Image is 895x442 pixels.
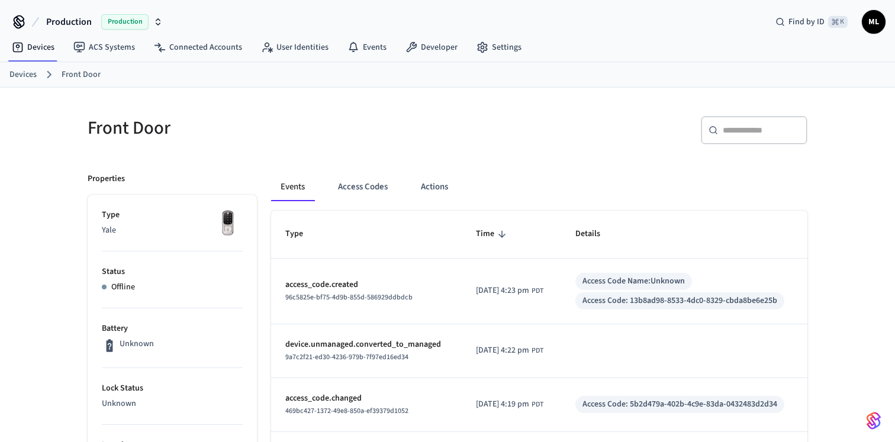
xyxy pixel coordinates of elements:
p: Lock Status [102,382,243,395]
a: ACS Systems [64,37,144,58]
span: [DATE] 4:23 pm [476,285,529,297]
a: Events [338,37,396,58]
img: SeamLogoGradient.69752ec5.svg [867,411,881,430]
span: 9a7c2f21-ed30-4236-979b-7f97ed16ed34 [285,352,408,362]
a: Devices [9,69,37,81]
p: Unknown [120,338,154,350]
span: PDT [532,399,543,410]
span: ⌘ K [828,16,848,28]
div: Find by ID⌘ K [766,11,857,33]
span: PDT [532,346,543,356]
a: Developer [396,37,467,58]
span: Type [285,225,318,243]
img: Yale Assure Touchscreen Wifi Smart Lock, Satin Nickel, Front [213,209,243,238]
span: Find by ID [788,16,825,28]
div: Access Code: 5b2d479a-402b-4c9e-83da-0432483d2d34 [582,398,777,411]
span: Production [46,15,92,29]
span: ML [863,11,884,33]
span: PDT [532,286,543,296]
span: [DATE] 4:22 pm [476,344,529,357]
button: Actions [411,173,458,201]
button: Access Codes [329,173,397,201]
p: Yale [102,224,243,237]
a: Front Door [62,69,101,81]
div: America/Los_Angeles [476,285,543,297]
h5: Front Door [88,116,440,140]
p: Status [102,266,243,278]
p: access_code.created [285,279,448,291]
div: America/Los_Angeles [476,398,543,411]
p: Battery [102,322,243,335]
div: America/Los_Angeles [476,344,543,357]
span: [DATE] 4:19 pm [476,398,529,411]
p: Offline [111,281,135,293]
div: ant example [271,173,807,201]
p: device.unmanaged.converted_to_managed [285,338,448,351]
div: Access Code: 13b8ad98-8533-4dc0-8329-cbda8be6e25b [582,295,777,307]
p: Properties [88,173,125,185]
div: Access Code Name: Unknown [582,275,685,288]
p: Unknown [102,398,243,410]
span: Details [575,225,616,243]
p: Type [102,209,243,221]
span: 96c5825e-bf75-4d9b-855d-586929ddbdcb [285,292,413,302]
span: Time [476,225,510,243]
p: access_code.changed [285,392,448,405]
a: User Identities [252,37,338,58]
span: Production [101,14,149,30]
a: Devices [2,37,64,58]
button: Events [271,173,314,201]
span: 469bc427-1372-49e8-850a-ef39379d1052 [285,406,408,416]
a: Connected Accounts [144,37,252,58]
button: ML [862,10,886,34]
a: Settings [467,37,531,58]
